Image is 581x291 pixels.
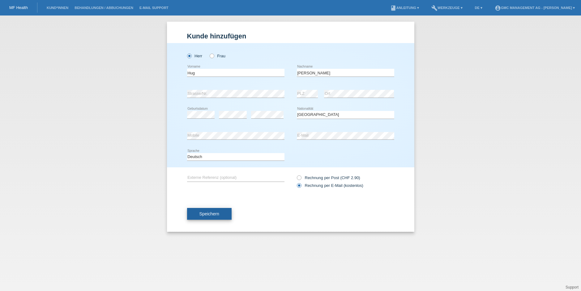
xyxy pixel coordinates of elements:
[187,208,232,220] button: Speichern
[210,54,225,58] label: Frau
[390,5,396,11] i: book
[472,6,485,10] a: DE ▾
[297,175,301,183] input: Rechnung per Post (CHF 2.90)
[492,6,578,10] a: account_circleGMC Management AG - [PERSON_NAME] ▾
[187,54,191,58] input: Herr
[297,175,360,180] label: Rechnung per Post (CHF 2.90)
[44,6,71,10] a: Kund*innen
[187,32,394,40] h1: Kunde hinzufügen
[387,6,422,10] a: bookAnleitung ▾
[297,183,363,188] label: Rechnung per E-Mail (kostenlos)
[297,183,301,191] input: Rechnung per E-Mail (kostenlos)
[71,6,136,10] a: Behandlungen / Abbuchungen
[199,211,219,216] span: Speichern
[210,54,214,58] input: Frau
[495,5,501,11] i: account_circle
[428,6,466,10] a: buildWerkzeuge ▾
[431,5,438,11] i: build
[187,54,203,58] label: Herr
[566,285,579,289] a: Support
[9,5,28,10] a: MF Health
[136,6,172,10] a: E-Mail Support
